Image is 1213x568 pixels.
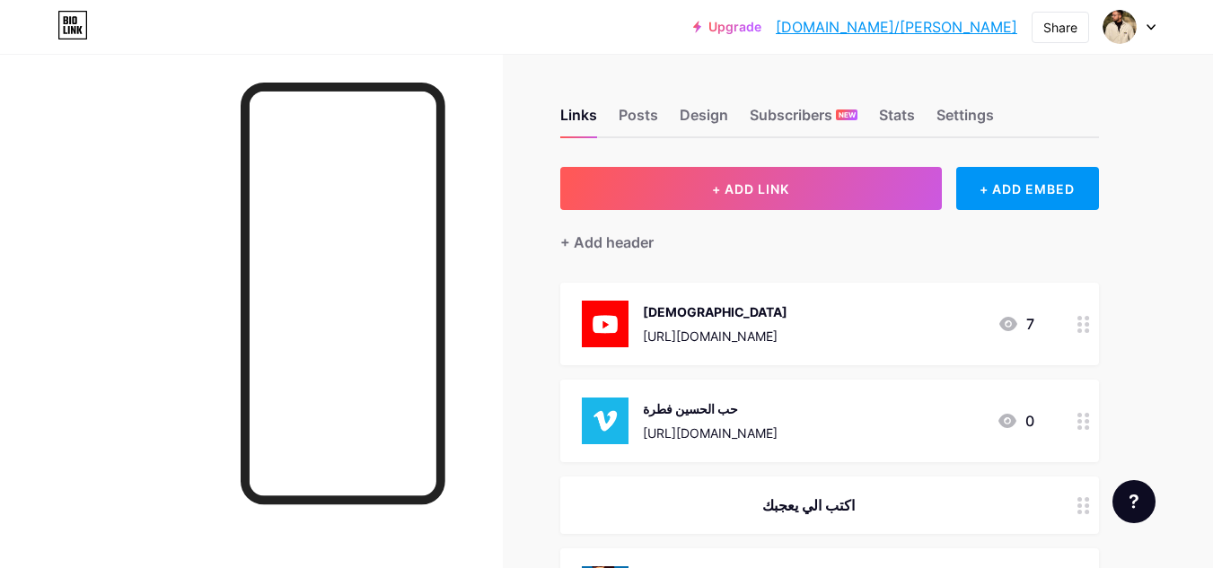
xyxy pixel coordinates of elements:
div: 0 [997,410,1034,432]
img: Yamash ateşi [1103,10,1137,44]
button: + ADD LINK [560,167,942,210]
div: Design [680,104,728,136]
div: اكتب الي يعجبك [582,494,1034,516]
span: + ADD LINK [712,181,789,197]
img: الحسين عليه السلام [582,301,628,347]
div: + ADD EMBED [956,167,1099,210]
img: حب الحسين فطرة [582,398,628,444]
div: 7 [998,313,1034,335]
div: Settings [936,104,994,136]
div: [URL][DOMAIN_NAME] [643,327,787,345]
div: [URL][DOMAIN_NAME] [643,424,778,442]
div: Links [560,104,597,136]
div: حب الحسين فطرة [643,399,778,418]
div: Posts [619,104,658,136]
div: [DEMOGRAPHIC_DATA] [643,302,787,321]
div: Stats [879,104,915,136]
div: + Add header [560,232,654,253]
span: NEW [839,109,856,120]
a: Upgrade [693,20,761,34]
a: [DOMAIN_NAME]/[PERSON_NAME] [776,16,1017,38]
div: Subscribers [750,104,857,136]
div: Share [1043,18,1077,37]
